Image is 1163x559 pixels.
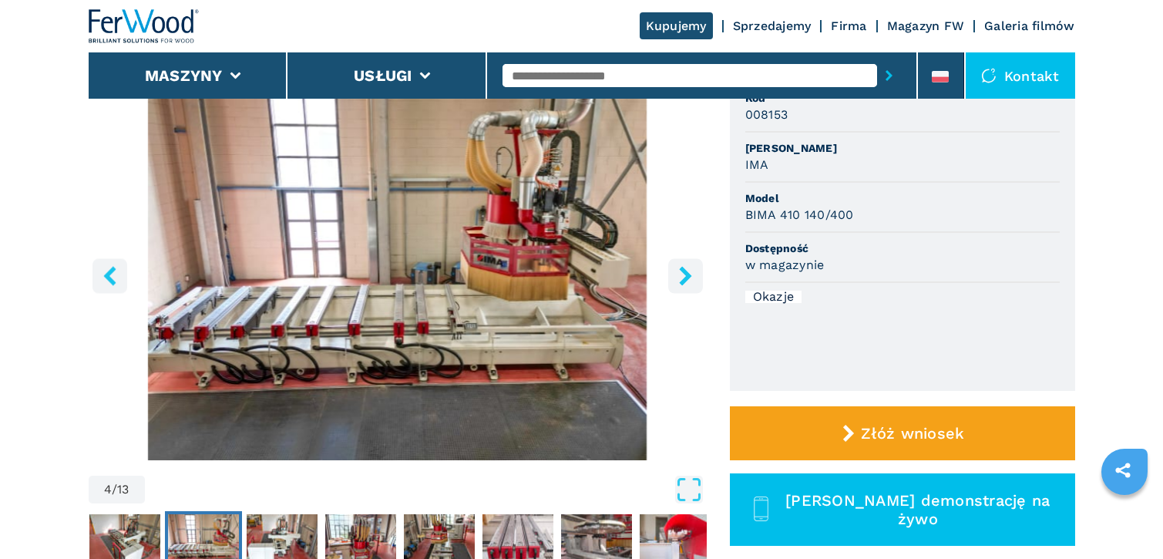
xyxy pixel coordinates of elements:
[745,190,1060,206] span: Model
[966,52,1075,99] div: Kontakt
[745,241,1060,256] span: Dostępność
[354,66,412,85] button: Usługi
[640,12,713,39] a: Kupujemy
[89,86,707,460] div: Go to Slide 4
[745,206,854,224] h3: BIMA 410 140/400
[745,256,825,274] h3: w magazynie
[730,406,1075,460] button: Złóż wniosek
[733,19,812,33] a: Sprzedajemy
[89,9,200,43] img: Ferwood
[745,106,788,123] h3: 008153
[887,19,965,33] a: Magazyn FW
[1104,451,1142,490] a: sharethis
[745,291,802,303] div: Okazje
[1097,490,1151,547] iframe: Chat
[145,66,223,85] button: Maszyny
[112,483,117,496] span: /
[745,140,1060,156] span: [PERSON_NAME]
[149,476,703,503] button: Open Fullscreen
[92,258,127,293] button: left-button
[89,86,707,460] img: Centra Obróbcze 5 Osiowe IMA BIMA 410 140/400
[117,483,129,496] span: 13
[104,483,112,496] span: 4
[984,19,1075,33] a: Galeria filmów
[831,19,866,33] a: Firma
[778,491,1057,528] span: [PERSON_NAME] demonstrację na żywo
[730,473,1075,546] button: [PERSON_NAME] demonstrację na żywo
[861,424,964,443] span: Złóż wniosek
[981,68,997,83] img: Kontakt
[668,258,703,293] button: right-button
[745,156,769,173] h3: IMA
[877,58,901,93] button: submit-button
